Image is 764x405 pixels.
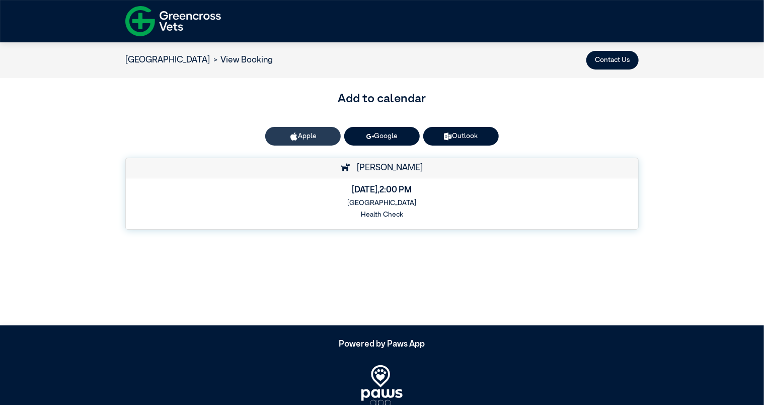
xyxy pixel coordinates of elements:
[344,127,420,146] a: Google
[125,340,639,350] h5: Powered by Paws App
[125,56,210,64] a: [GEOGRAPHIC_DATA]
[210,54,273,67] li: View Booking
[133,199,632,207] h6: [GEOGRAPHIC_DATA]
[125,54,273,67] nav: breadcrumb
[125,3,221,40] img: f-logo
[133,211,632,219] h6: Health Check
[586,51,639,70] button: Contact Us
[133,185,632,195] h5: [DATE] , 2:00 PM
[423,127,499,146] a: Outlook
[352,164,423,172] span: [PERSON_NAME]
[265,127,341,146] button: Apple
[125,90,639,108] h3: Add to calendar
